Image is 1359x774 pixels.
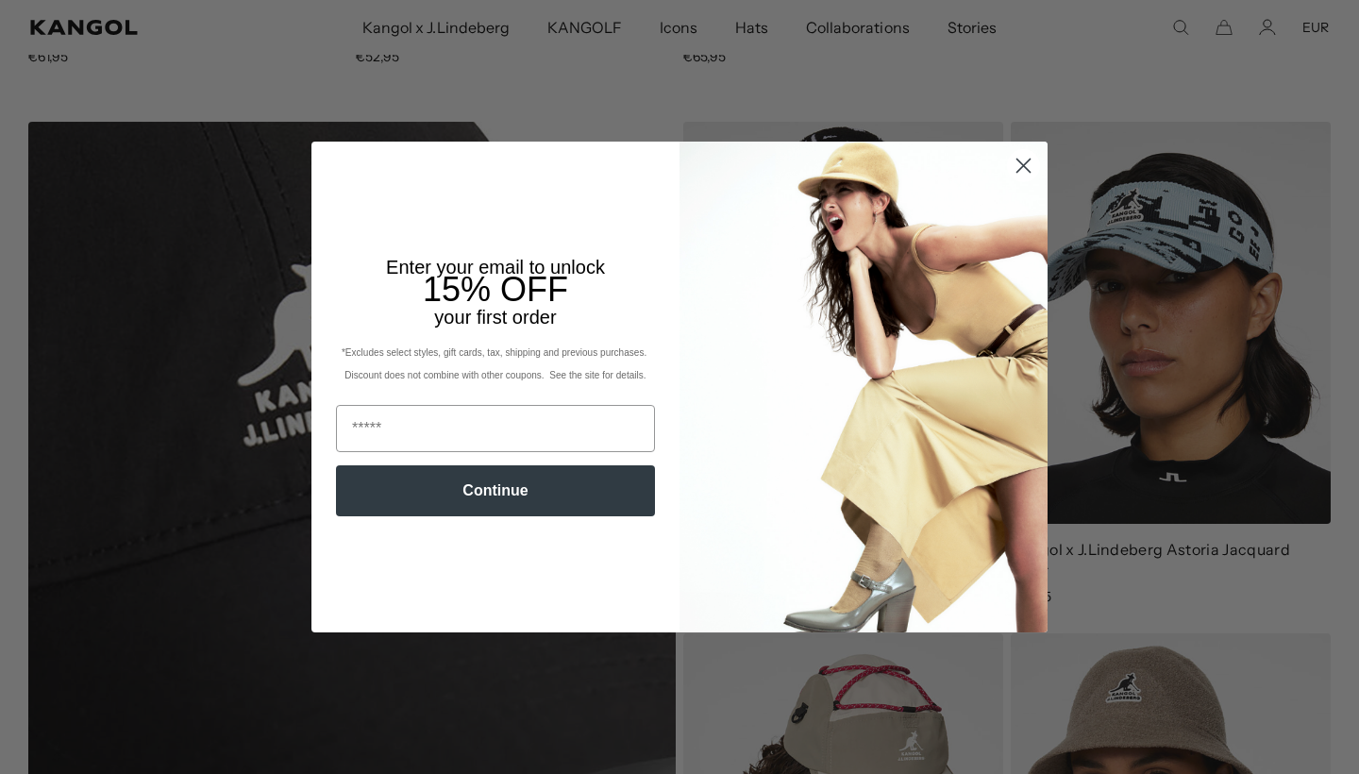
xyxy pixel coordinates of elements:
span: Enter your email to unlock [386,257,605,278]
img: 93be19ad-e773-4382-80b9-c9d740c9197f.jpeg [679,142,1048,632]
button: Close dialog [1007,149,1040,182]
span: *Excludes select styles, gift cards, tax, shipping and previous purchases. Discount does not comb... [342,347,649,380]
span: your first order [434,307,556,328]
button: Continue [336,465,655,516]
input: Email [336,405,655,452]
span: 15% OFF [423,270,568,309]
